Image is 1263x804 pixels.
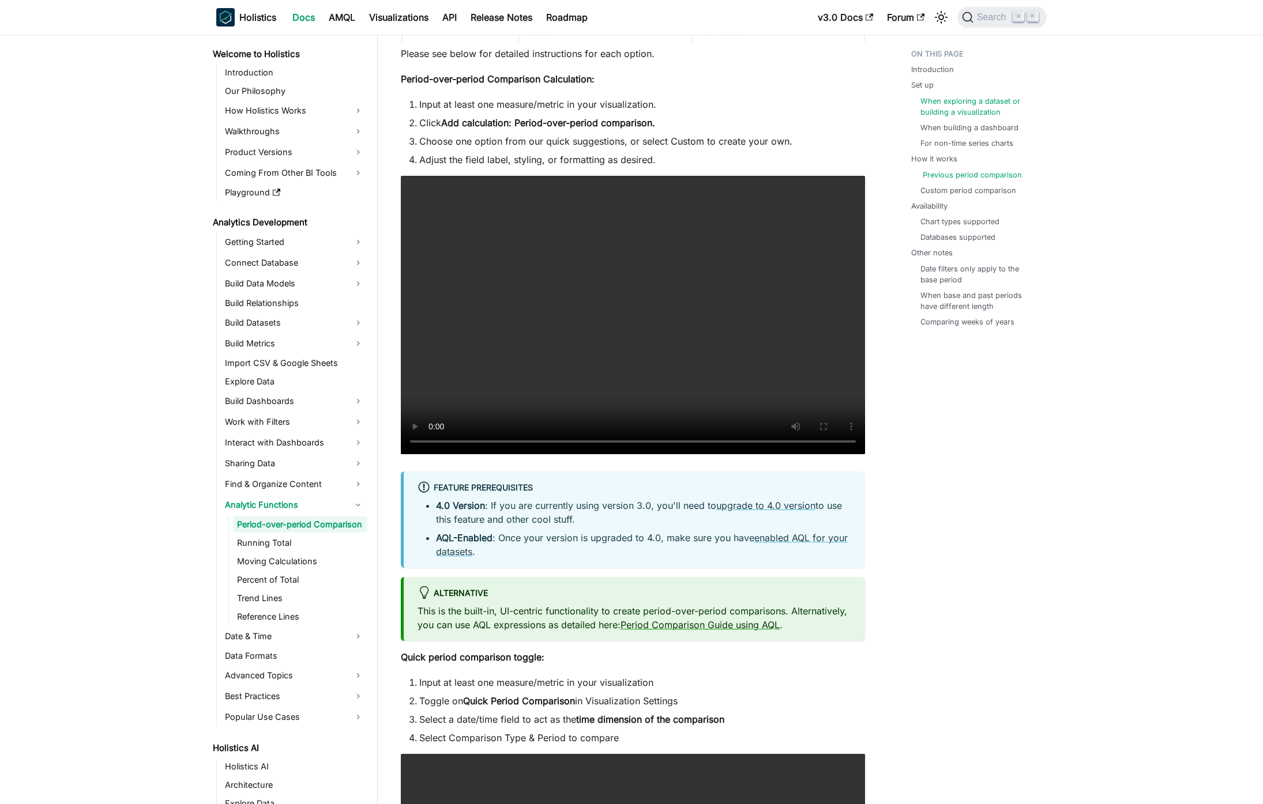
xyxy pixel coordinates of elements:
[419,134,865,148] li: Choose one option from our quick suggestions, or select Custom to create your own.
[221,392,367,410] a: Build Dashboards
[923,169,1022,180] a: Previous period comparison
[221,373,367,390] a: Explore Data
[811,8,880,27] a: v3.0 Docs
[441,117,655,129] strong: Add calculation: Period-over-period comparison.
[920,263,1035,285] a: Date filters only apply to the base period
[435,8,464,27] a: API
[362,8,435,27] a: Visualizations
[911,201,948,212] a: Availability
[920,316,1014,327] a: Comparing weeks of years
[621,619,780,631] a: Period Comparison Guide using AQL
[911,80,934,90] a: Set up
[221,708,367,726] a: Popular Use Cases
[463,695,575,707] strong: Quick Period Comparison
[239,10,276,24] b: Holistics
[221,627,367,646] a: Date & Time
[221,274,367,293] a: Build Data Models
[209,214,367,231] a: Analytics Development
[221,295,367,311] a: Build Relationships
[539,8,595,27] a: Roadmap
[221,233,367,251] a: Getting Started
[234,609,367,625] a: Reference Lines
[234,590,367,606] a: Trend Lines
[221,666,367,685] a: Advanced Topics
[221,314,367,332] a: Build Datasets
[234,553,367,569] a: Moving Calculations
[911,247,953,258] a: Other notes
[920,122,1018,133] a: When building a dashboard
[973,12,1013,22] span: Search
[234,572,367,588] a: Percent of Total
[401,651,544,663] strong: Quick period comparison toggle:
[221,433,367,452] a: Interact with Dashboards
[401,73,595,85] strong: Period-over-period Comparison Calculation:
[932,8,950,27] button: Switch between dark and light mode (currently light mode)
[221,496,367,514] a: Analytic Functions
[436,531,851,558] li: : Once your version is upgraded to 4.0, make sure you have .
[419,712,865,726] li: Select a date/time field to act as the
[419,731,865,745] li: Select Comparison Type & Period to compare
[880,8,931,27] a: Forum
[419,153,865,167] li: Adjust the field label, styling, or formatting as desired.
[436,532,848,557] a: enabled AQL for your datasets
[221,355,367,371] a: Import CSV & Google Sheets
[221,143,367,161] a: Product Versions
[234,535,367,551] a: Running Total
[401,47,865,61] p: Please see below for detailed instructions for each option.
[221,122,367,141] a: Walkthroughs
[221,254,367,272] a: Connect Database
[221,758,367,775] a: Holistics AI
[216,8,276,27] a: HolisticsHolistics
[205,35,378,804] nav: Docs sidebar
[401,176,865,454] video: Your browser does not support embedding video, but you can .
[1027,12,1039,22] kbd: K
[285,8,322,27] a: Docs
[221,65,367,81] a: Introduction
[221,454,367,473] a: Sharing Data
[221,101,367,120] a: How Holistics Works
[221,687,367,705] a: Best Practices
[221,164,367,182] a: Coming From Other BI Tools
[221,334,367,353] a: Build Metrics
[911,153,957,164] a: How it works
[418,604,851,632] p: This is the built-in, UI-centric functionality to create period-over-period comparisons. Alternat...
[576,714,724,725] strong: time dimension of the comparison
[920,138,1013,149] a: For non-time series charts
[216,8,235,27] img: Holistics
[436,499,851,526] li: : If you are currently using version 3.0, you'll need to to use this feature and other cool stuff.
[209,740,367,756] a: Holistics AI
[418,481,851,496] div: Feature Prerequisites
[920,185,1016,196] a: Custom period comparison
[920,290,1035,312] a: When base and past periods have different length
[716,500,815,511] a: upgrade to 4.0 version
[957,7,1047,28] button: Search (Command+K)
[221,184,367,201] a: Playground
[419,97,865,111] li: Input at least one measure/metric in your visualization.
[419,675,865,689] li: Input at least one measure/metric in your visualization
[911,64,954,75] a: Introduction
[464,8,539,27] a: Release Notes
[1013,12,1024,22] kbd: ⌘
[221,777,367,793] a: Architecture
[920,216,999,227] a: Chart types supported
[221,475,367,493] a: Find & Organize Content
[234,516,367,533] a: Period-over-period Comparison
[920,232,995,243] a: Databases supported
[221,83,367,99] a: Our Philosophy
[221,648,367,664] a: Data Formats
[920,96,1035,118] a: When exploring a dataset or building a visualization
[209,46,367,62] a: Welcome to Holistics
[436,532,493,543] strong: AQL-Enabled
[419,694,865,708] li: Toggle on in Visualization Settings
[418,586,851,601] div: Alternative
[221,413,367,431] a: Work with Filters
[436,500,485,511] strong: 4.0 Version
[419,116,865,130] li: Click
[322,8,362,27] a: AMQL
